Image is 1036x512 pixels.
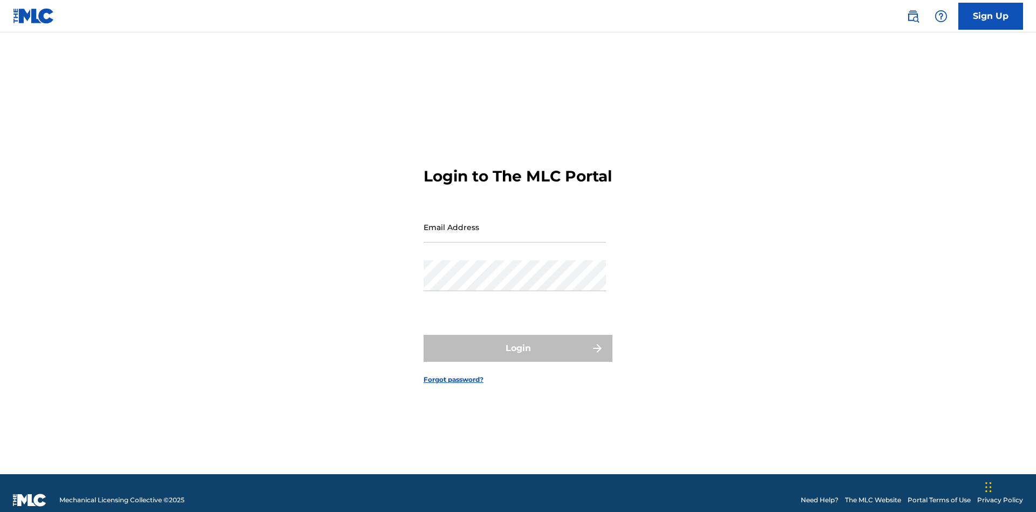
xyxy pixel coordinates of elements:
a: Portal Terms of Use [908,495,971,505]
img: help [935,10,948,23]
a: Public Search [902,5,924,27]
iframe: Chat Widget [982,460,1036,512]
div: Drag [985,471,992,503]
img: search [906,10,919,23]
a: The MLC Website [845,495,901,505]
img: MLC Logo [13,8,54,24]
img: logo [13,494,46,507]
a: Forgot password? [424,375,483,385]
a: Privacy Policy [977,495,1023,505]
a: Need Help? [801,495,839,505]
span: Mechanical Licensing Collective © 2025 [59,495,185,505]
div: Help [930,5,952,27]
a: Sign Up [958,3,1023,30]
h3: Login to The MLC Portal [424,167,612,186]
